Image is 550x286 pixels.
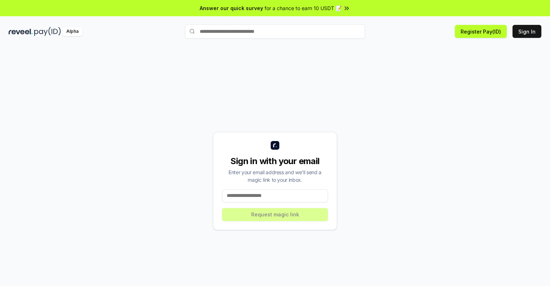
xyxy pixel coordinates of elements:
img: pay_id [34,27,61,36]
div: Alpha [62,27,83,36]
span: Answer our quick survey [200,4,263,12]
div: Enter your email address and we’ll send a magic link to your inbox. [222,168,328,184]
button: Register Pay(ID) [455,25,507,38]
div: Sign in with your email [222,155,328,167]
span: for a chance to earn 10 USDT 📝 [265,4,342,12]
button: Sign In [513,25,541,38]
img: logo_small [271,141,279,150]
img: reveel_dark [9,27,33,36]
